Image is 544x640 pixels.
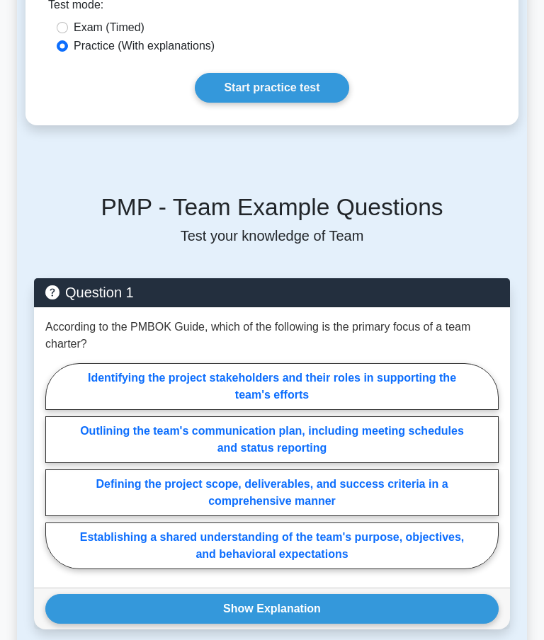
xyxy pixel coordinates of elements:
label: Outlining the team's communication plan, including meeting schedules and status reporting [45,416,499,463]
label: Identifying the project stakeholders and their roles in supporting the team's efforts [45,363,499,410]
h5: Question 1 [45,284,499,301]
label: Establishing a shared understanding of the team's purpose, objectives, and behavioral expectations [45,522,499,569]
a: Start practice test [195,73,348,103]
button: Show Explanation [45,594,499,624]
p: Test your knowledge of Team [34,227,510,244]
p: According to the PMBOK Guide, which of the following is the primary focus of a team charter? [45,319,499,353]
label: Exam (Timed) [74,19,144,36]
label: Practice (With explanations) [74,38,215,55]
h5: PMP - Team Example Questions [34,193,510,222]
label: Defining the project scope, deliverables, and success criteria in a comprehensive manner [45,469,499,516]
